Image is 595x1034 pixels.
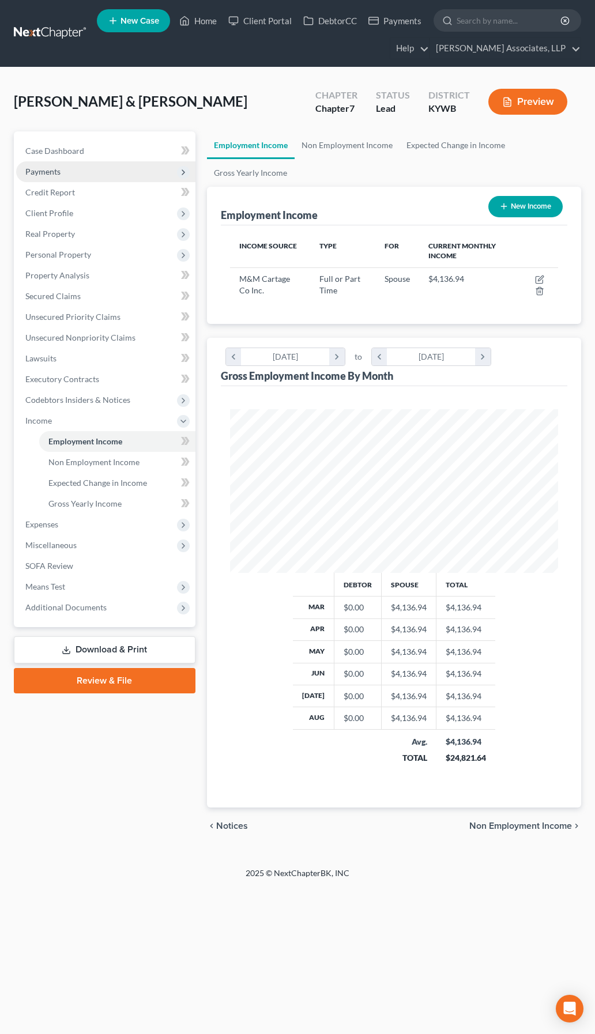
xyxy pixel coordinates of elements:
span: Additional Documents [25,602,107,612]
th: Spouse [382,573,436,596]
a: Employment Income [207,131,295,159]
span: Lawsuits [25,353,57,363]
span: Case Dashboard [25,146,84,156]
button: Preview [488,89,567,115]
span: New Case [120,17,159,25]
div: $0.00 [344,646,372,658]
span: Unsecured Nonpriority Claims [25,333,135,342]
span: Codebtors Insiders & Notices [25,395,130,405]
div: KYWB [428,102,470,115]
th: Apr [293,618,334,640]
a: Help [390,38,429,59]
a: Unsecured Priority Claims [16,307,195,327]
i: chevron_left [372,348,387,365]
a: Gross Yearly Income [207,159,294,187]
div: [DATE] [241,348,329,365]
div: $24,821.64 [446,752,486,764]
input: Search by name... [457,10,562,31]
a: Gross Yearly Income [39,493,195,514]
td: $4,136.94 [436,685,495,707]
div: $0.00 [344,668,372,680]
div: Gross Employment Income By Month [221,369,393,383]
span: Expenses [25,519,58,529]
div: $4,136.94 [391,624,427,635]
div: $0.00 [344,690,372,702]
span: Client Profile [25,208,73,218]
div: Avg. [391,736,427,748]
div: [DATE] [387,348,475,365]
span: 7 [349,103,355,114]
div: Open Intercom Messenger [556,995,583,1022]
div: Lead [376,102,410,115]
button: New Income [488,196,563,217]
a: Payments [363,10,427,31]
div: $4,136.94 [391,712,427,724]
a: Non Employment Income [295,131,400,159]
th: Debtor [334,573,382,596]
span: Income Source [239,241,297,250]
th: Jun [293,663,334,685]
a: Expected Change in Income [400,131,512,159]
th: [DATE] [293,685,334,707]
span: to [355,351,362,363]
span: Personal Property [25,250,91,259]
a: Review & File [14,668,195,693]
span: Full or Part Time [319,274,360,295]
span: Miscellaneous [25,540,77,550]
span: Property Analysis [25,270,89,280]
button: Non Employment Income chevron_right [469,821,581,831]
i: chevron_right [329,348,345,365]
div: $4,136.94 [391,668,427,680]
span: Payments [25,167,61,176]
span: Spouse [385,274,410,284]
a: Home [174,10,223,31]
i: chevron_right [475,348,491,365]
div: $4,136.94 [446,736,486,748]
i: chevron_left [207,821,216,831]
a: Credit Report [16,182,195,203]
span: $4,136.94 [428,274,464,284]
a: Employment Income [39,431,195,452]
div: Chapter [315,89,357,102]
a: Secured Claims [16,286,195,307]
div: $0.00 [344,624,372,635]
td: $4,136.94 [436,618,495,640]
span: SOFA Review [25,561,73,571]
span: For [385,241,399,250]
th: Aug [293,707,334,729]
span: Unsecured Priority Claims [25,312,120,322]
span: M&M Cartage Co Inc. [239,274,290,295]
a: SOFA Review [16,556,195,576]
a: Lawsuits [16,348,195,369]
span: Notices [216,821,248,831]
a: Download & Print [14,636,195,663]
td: $4,136.94 [436,597,495,618]
div: $4,136.94 [391,602,427,613]
div: Status [376,89,410,102]
span: Non Employment Income [48,457,140,467]
div: Chapter [315,102,357,115]
div: $4,136.94 [391,690,427,702]
th: Total [436,573,495,596]
span: Secured Claims [25,291,81,301]
span: [PERSON_NAME] & [PERSON_NAME] [14,93,247,110]
span: Executory Contracts [25,374,99,384]
a: Unsecured Nonpriority Claims [16,327,195,348]
td: $4,136.94 [436,663,495,685]
div: District [428,89,470,102]
a: Expected Change in Income [39,473,195,493]
span: Current Monthly Income [428,241,496,260]
a: Property Analysis [16,265,195,286]
th: May [293,641,334,663]
div: Employment Income [221,208,318,222]
span: Real Property [25,229,75,239]
th: Mar [293,597,334,618]
span: Credit Report [25,187,75,197]
a: Executory Contracts [16,369,195,390]
span: Gross Yearly Income [48,499,122,508]
td: $4,136.94 [436,641,495,663]
button: chevron_left Notices [207,821,248,831]
a: Non Employment Income [39,452,195,473]
a: Case Dashboard [16,141,195,161]
td: $4,136.94 [436,707,495,729]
